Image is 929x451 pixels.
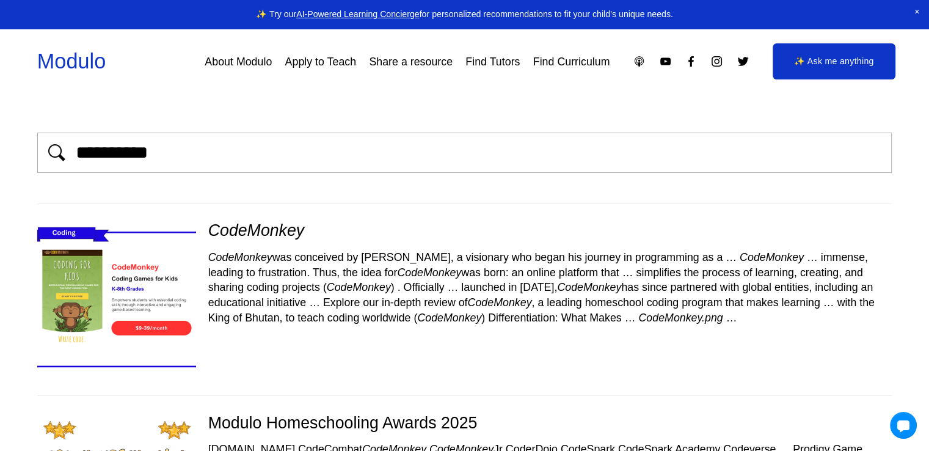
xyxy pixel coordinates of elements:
[773,43,895,80] a: ✨ Ask me anything
[710,55,723,68] a: Instagram
[740,251,804,263] em: CodeMonkey
[205,51,272,73] a: About Modulo
[625,312,636,324] span: …
[309,296,320,309] span: …
[37,50,106,73] a: Modulo
[726,312,737,324] span: …
[557,281,621,293] em: CodeMonkey
[465,51,520,73] a: Find Tutors
[369,51,453,73] a: Share a resource
[685,55,698,68] a: Facebook
[622,266,633,279] span: …
[417,312,481,324] em: CodeMonkey
[533,51,610,73] a: Find Curriculum
[327,281,391,293] em: CodeMonkey
[208,281,873,309] span: launched in [DATE], has since partnered with global entities, including an educational initiative
[638,312,723,324] em: CodeMonkey.png
[467,296,531,309] em: CodeMonkey
[208,251,272,263] em: CodeMonkey
[447,281,458,293] span: …
[208,296,875,324] span: with the King of Bhutan, to teach coding worldwide ( ) Differentiation: What Makes
[296,9,419,19] a: AI-Powered Learning Concierge
[37,413,892,434] div: Modulo Homeschooling Awards 2025
[737,55,749,68] a: Twitter
[37,204,892,395] div: CodeMonkey CodeMonkeywas conceived by [PERSON_NAME], a visionary who began his journey in program...
[823,296,834,309] span: …
[323,296,820,309] span: Explore our in-depth review of , a leading homeschool coding program that makes learning
[208,221,304,240] em: CodeMonkey
[208,251,868,279] span: immense, leading to frustration. Thus, the idea for was born: an online platform that
[285,51,357,73] a: Apply to Teach
[633,55,646,68] a: Apple Podcasts
[397,266,461,279] em: CodeMonkey
[659,55,672,68] a: YouTube
[726,251,737,263] span: …
[807,251,818,263] span: …
[208,251,723,263] span: was conceived by [PERSON_NAME], a visionary who began his journey in programming as a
